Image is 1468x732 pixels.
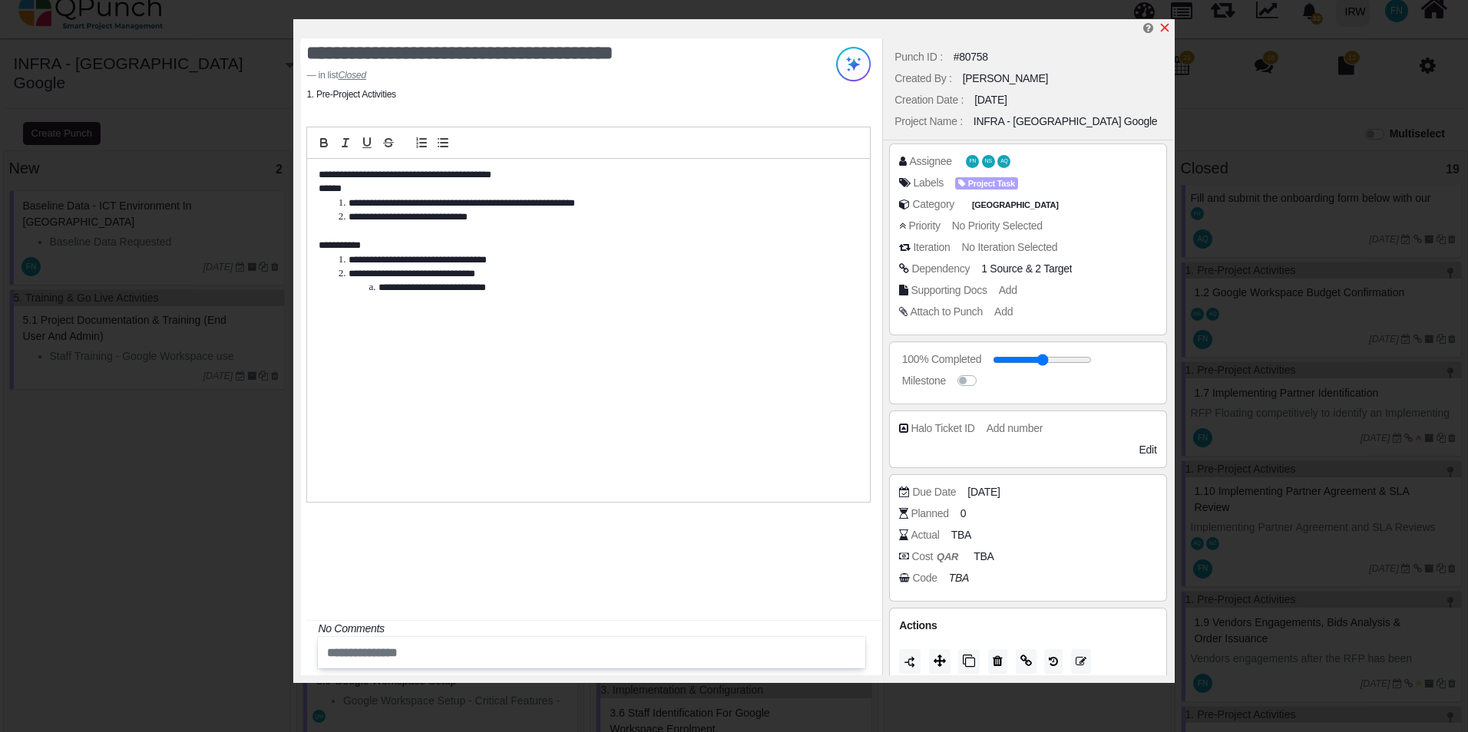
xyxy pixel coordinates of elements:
[911,282,987,298] div: Supporting Docs
[911,506,948,522] div: Planned
[967,484,1000,500] span: [DATE]
[962,241,1058,253] span: No Iteration Selected
[987,422,1043,434] span: Add number
[911,420,974,437] div: Halo Ticket ID
[1044,649,1063,674] button: History
[937,551,958,562] b: QAR
[913,175,944,191] div: Labels
[899,619,937,631] span: Actions
[985,159,992,164] span: NS
[994,305,1013,318] span: Add
[949,572,969,584] i: TBA
[974,114,1157,130] div: INFRA - [GEOGRAPHIC_DATA] Google
[999,284,1017,296] span: Add
[338,70,365,81] cite: Source Title
[1016,649,1037,674] button: Copy Link
[318,622,384,635] i: No Comments
[997,155,1010,168] span: Aamar Qayum
[902,351,981,368] div: 100% Completed
[1159,21,1171,35] a: x
[306,87,395,101] li: 1. Pre-Project Activities
[952,219,1043,232] span: No Priority Selected
[982,155,995,168] span: Nadeem Sheikh
[958,649,980,674] button: Copy
[970,159,977,164] span: FN
[911,261,970,277] div: Dependency
[929,649,951,674] button: Move
[911,527,939,543] div: Actual
[960,506,967,522] span: 0
[911,549,962,565] div: Cost
[981,262,1023,275] span: <div class="badge badge-secondary"> 1.3 TOR Development FS</div>
[954,49,988,65] div: #80758
[974,549,994,565] span: TBA
[974,92,1007,108] div: [DATE]
[1159,21,1171,34] svg: x
[912,570,937,586] div: Code
[836,47,871,81] img: Try writing with AI
[1000,159,1007,164] span: AQ
[894,114,963,130] div: Project Name :
[902,373,946,389] div: Milestone
[1139,443,1157,456] span: Edit
[908,218,940,234] div: Priority
[910,304,983,320] div: Attach to Punch
[951,527,971,543] span: TBA
[966,155,979,168] span: Francis Ndichu
[1035,262,1072,275] span: <div class="badge badge-secondary"> 1.6 RFQ Preparation FS</div><div class="badge badge-secondary...
[988,649,1007,674] button: Delete
[1143,22,1153,34] i: Edit Punch
[955,175,1018,191] span: <div><span class="badge badge-secondary" style="background-color: #AEA1FF"> <i class="fa fa-tag p...
[909,153,951,170] div: Assignee
[306,68,772,82] footer: in list
[894,92,964,108] div: Creation Date :
[894,49,943,65] div: Punch ID :
[899,649,921,674] button: Duration should be greater than 1 day to split
[912,484,956,500] div: Due Date
[913,239,950,256] div: Iteration
[894,71,951,87] div: Created By :
[904,656,917,669] img: LaQAAAABJRU5ErkJggg==
[1071,649,1091,674] button: Edit
[963,71,1049,87] div: [PERSON_NAME]
[981,261,1072,277] span: &
[912,196,954,213] div: Category
[338,70,365,81] u: Closed
[969,199,1063,212] span: Kenya
[955,177,1018,190] span: Project Task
